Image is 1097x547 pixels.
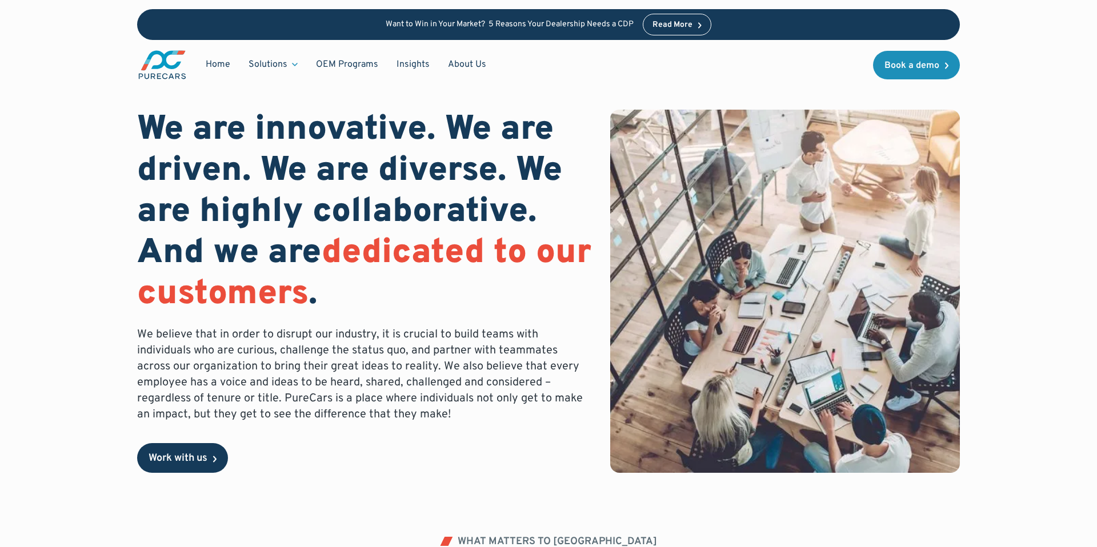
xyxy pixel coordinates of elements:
[643,14,711,35] a: Read More
[873,51,960,79] a: Book a demo
[458,537,657,547] div: WHAT MATTERS TO [GEOGRAPHIC_DATA]
[137,327,592,423] p: We believe that in order to disrupt our industry, it is crucial to build teams with individuals w...
[149,453,207,464] div: Work with us
[884,61,939,70] div: Book a demo
[137,110,592,315] h1: We are innovative. We are driven. We are diverse. We are highly collaborative. And we are .
[439,54,495,75] a: About Us
[610,110,960,473] img: bird eye view of a team working together
[137,49,187,81] img: purecars logo
[137,49,187,81] a: main
[249,58,287,71] div: Solutions
[197,54,239,75] a: Home
[307,54,387,75] a: OEM Programs
[652,21,692,29] div: Read More
[386,20,634,30] p: Want to Win in Your Market? 5 Reasons Your Dealership Needs a CDP
[137,232,591,316] span: dedicated to our customers
[387,54,439,75] a: Insights
[239,54,307,75] div: Solutions
[137,443,228,473] a: Work with us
